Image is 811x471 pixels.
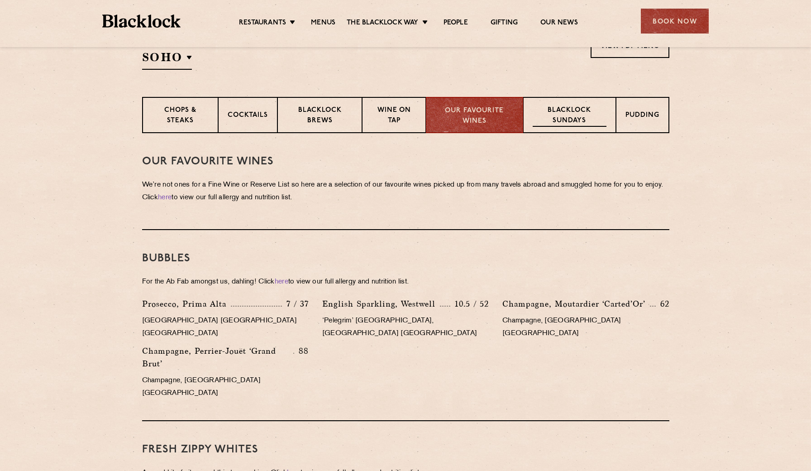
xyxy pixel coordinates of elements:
a: Menus [311,19,335,29]
div: Book Now [641,9,709,34]
p: Champagne, Perrier-Jouët ‘Grand Brut’ [142,345,294,370]
p: ‘Pelegrim’ [GEOGRAPHIC_DATA], [GEOGRAPHIC_DATA] [GEOGRAPHIC_DATA] [322,315,489,340]
p: Blacklock Sundays [533,106,606,127]
p: English Sparkling, Westwell [322,298,440,310]
a: The Blacklock Way [347,19,418,29]
h3: bubbles [142,253,669,264]
p: 7 / 37 [282,298,309,310]
p: 88 [294,345,309,357]
p: [GEOGRAPHIC_DATA] [GEOGRAPHIC_DATA] [GEOGRAPHIC_DATA] [142,315,309,340]
p: Champagne, Moutardier ‘Carted’Or’ [502,298,650,310]
p: Champagne, [GEOGRAPHIC_DATA] [GEOGRAPHIC_DATA] [502,315,669,340]
a: People [444,19,468,29]
p: We’re not ones for a Fine Wine or Reserve List so here are a selection of our favourite wines pic... [142,179,669,204]
p: Blacklock Brews [287,106,353,127]
p: Prosecco, Prima Alta [142,298,231,310]
h3: FRESH ZIPPY WHITES [142,444,669,456]
p: Cocktails [228,111,268,122]
a: here [158,194,172,201]
p: Chops & Steaks [152,106,209,127]
a: Restaurants [239,19,286,29]
p: 62 [656,298,669,310]
p: Wine on Tap [372,106,416,127]
p: Pudding [625,111,659,122]
a: Gifting [491,19,518,29]
h3: Our Favourite Wines [142,156,669,168]
a: here [275,279,288,285]
a: Our News [540,19,578,29]
img: BL_Textured_Logo-footer-cropped.svg [102,14,181,28]
h2: SOHO [142,49,192,70]
p: 10.5 / 52 [450,298,489,310]
p: For the Ab Fab amongst us, dahling! Click to view our full allergy and nutrition list. [142,276,669,288]
p: Our favourite wines [435,106,514,126]
p: Champagne, [GEOGRAPHIC_DATA] [GEOGRAPHIC_DATA] [142,375,309,400]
